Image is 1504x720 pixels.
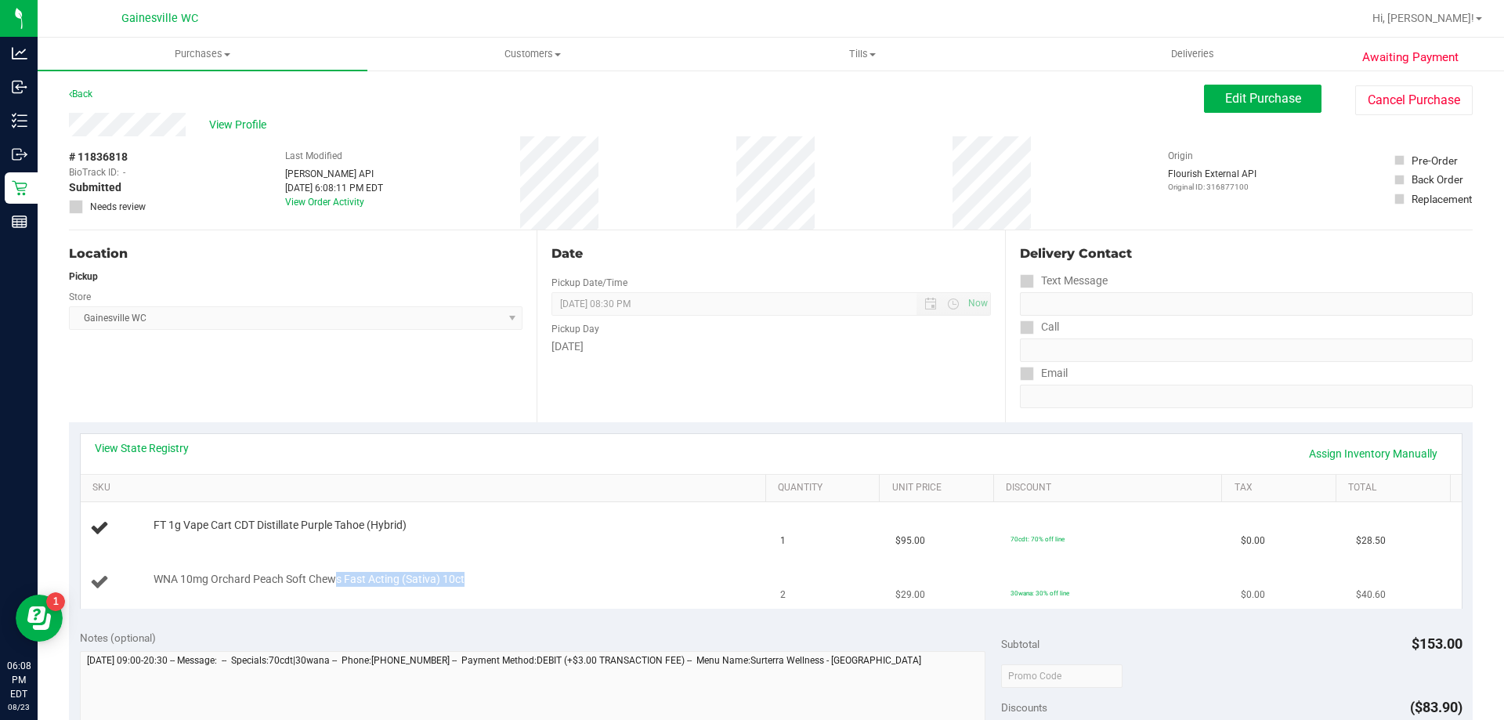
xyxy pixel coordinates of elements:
span: 1 [780,534,786,548]
div: [DATE] 6:08:11 PM EDT [285,181,383,195]
label: Store [69,290,91,304]
div: Location [69,244,522,263]
span: FT 1g Vape Cart CDT Distillate Purple Tahoe (Hybrid) [154,518,407,533]
inline-svg: Inbound [12,79,27,95]
a: Unit Price [892,482,988,494]
div: [DATE] [551,338,990,355]
a: Deliveries [1028,38,1358,71]
span: Notes (optional) [80,631,156,644]
a: Discount [1006,482,1216,494]
iframe: Resource center unread badge [46,592,65,611]
inline-svg: Retail [12,180,27,196]
label: Last Modified [285,149,342,163]
div: Delivery Contact [1020,244,1473,263]
span: Edit Purchase [1225,91,1301,106]
span: 30wana: 30% off line [1010,589,1069,597]
span: $95.00 [895,534,925,548]
span: 2 [780,588,786,602]
span: $0.00 [1241,588,1265,602]
span: 70cdt: 70% off line [1010,535,1065,543]
a: Total [1348,482,1444,494]
a: Tax [1235,482,1330,494]
input: Format: (999) 999-9999 [1020,338,1473,362]
input: Promo Code [1001,664,1123,688]
span: Customers [368,47,696,61]
span: Awaiting Payment [1362,49,1459,67]
span: $0.00 [1241,534,1265,548]
span: $153.00 [1412,635,1462,652]
span: # 11836818 [69,149,128,165]
p: 08/23 [7,701,31,713]
span: Needs review [90,200,146,214]
button: Cancel Purchase [1355,85,1473,115]
span: Deliveries [1150,47,1235,61]
span: $40.60 [1356,588,1386,602]
label: Pickup Date/Time [551,276,627,290]
span: WNA 10mg Orchard Peach Soft Chews Fast Acting (Sativa) 10ct [154,572,465,587]
a: Back [69,89,92,99]
span: - [123,165,125,179]
span: $28.50 [1356,534,1386,548]
a: SKU [92,482,759,494]
span: $29.00 [895,588,925,602]
div: Pre-Order [1412,153,1458,168]
iframe: Resource center [16,595,63,642]
a: View State Registry [95,440,189,456]
div: Replacement [1412,191,1472,207]
label: Origin [1168,149,1193,163]
span: View Profile [209,117,272,133]
label: Call [1020,316,1059,338]
span: Purchases [38,47,367,61]
a: Customers [367,38,697,71]
span: Submitted [69,179,121,196]
span: Subtotal [1001,638,1039,650]
span: Tills [698,47,1026,61]
a: View Order Activity [285,197,364,208]
inline-svg: Analytics [12,45,27,61]
div: Flourish External API [1168,167,1256,193]
a: Assign Inventory Manually [1299,440,1448,467]
input: Format: (999) 999-9999 [1020,292,1473,316]
label: Email [1020,362,1068,385]
strong: Pickup [69,271,98,282]
p: 06:08 PM EDT [7,659,31,701]
div: Date [551,244,990,263]
inline-svg: Reports [12,214,27,230]
a: Purchases [38,38,367,71]
span: BioTrack ID: [69,165,119,179]
inline-svg: Outbound [12,147,27,162]
inline-svg: Inventory [12,113,27,128]
div: Back Order [1412,172,1463,187]
span: ($83.90) [1410,699,1462,715]
label: Text Message [1020,270,1108,292]
a: Tills [697,38,1027,71]
span: Hi, [PERSON_NAME]! [1372,12,1474,24]
a: Quantity [778,482,873,494]
span: Gainesville WC [121,12,198,25]
div: [PERSON_NAME] API [285,167,383,181]
button: Edit Purchase [1204,85,1321,113]
label: Pickup Day [551,322,599,336]
p: Original ID: 316877100 [1168,181,1256,193]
